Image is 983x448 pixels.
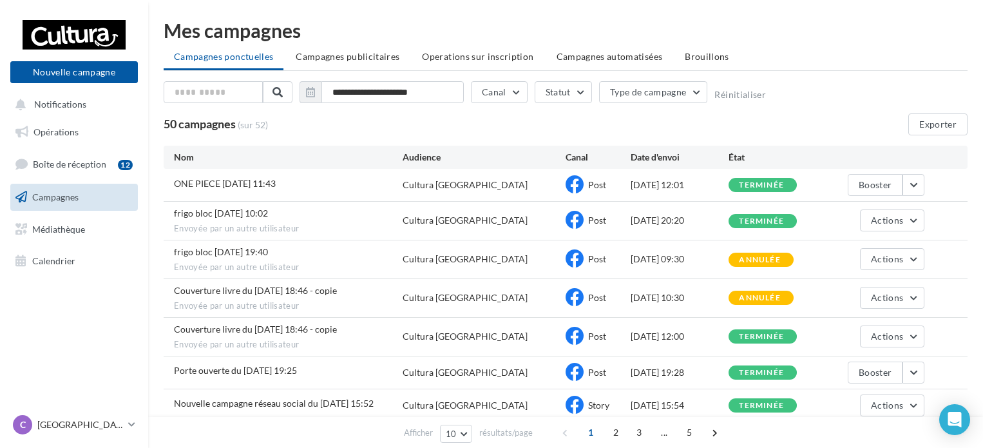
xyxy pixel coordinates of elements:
[631,253,729,266] div: [DATE] 09:30
[860,326,924,347] button: Actions
[174,262,403,273] span: Envoyée par un autre utilisateur
[403,214,528,227] div: Cultura [GEOGRAPHIC_DATA]
[739,294,780,302] div: annulée
[631,151,729,164] div: Date d'envoi
[679,422,700,443] span: 5
[860,248,924,270] button: Actions
[403,366,528,379] div: Cultura [GEOGRAPHIC_DATA]
[848,362,902,384] button: Booster
[606,422,626,443] span: 2
[174,223,403,235] span: Envoyée par un autre utilisateur
[714,90,766,100] button: Réinitialiser
[685,51,729,62] span: Brouillons
[32,255,75,266] span: Calendrier
[440,425,473,443] button: 10
[871,253,903,264] span: Actions
[739,256,780,264] div: annulée
[631,291,729,304] div: [DATE] 10:30
[174,339,403,351] span: Envoyée par un autre utilisateur
[588,253,606,264] span: Post
[174,398,374,409] span: Nouvelle campagne réseau social du 29-08-2025 15:52
[471,81,528,103] button: Canal
[8,216,140,243] a: Médiathèque
[871,292,903,303] span: Actions
[739,333,784,341] div: terminée
[37,418,123,431] p: [GEOGRAPHIC_DATA]
[871,215,903,226] span: Actions
[422,51,533,62] span: Operations sur inscription
[10,61,138,83] button: Nouvelle campagne
[588,400,609,411] span: Story
[729,151,826,164] div: État
[631,179,729,191] div: [DATE] 12:01
[8,248,140,275] a: Calendrier
[566,151,631,164] div: Canal
[403,253,528,266] div: Cultura [GEOGRAPHIC_DATA]
[174,285,337,296] span: Couverture livre du 05-08-2025 18:46 - copie
[739,217,784,226] div: terminée
[871,400,903,411] span: Actions
[10,413,138,437] a: C [GEOGRAPHIC_DATA]
[535,81,592,103] button: Statut
[296,51,399,62] span: Campagnes publicitaires
[860,209,924,231] button: Actions
[479,427,533,439] span: résultats/page
[32,223,85,234] span: Médiathèque
[118,160,133,170] div: 12
[860,394,924,416] button: Actions
[860,287,924,309] button: Actions
[848,174,902,196] button: Booster
[871,331,903,342] span: Actions
[446,429,457,439] span: 10
[33,126,79,137] span: Opérations
[33,159,106,170] span: Boîte de réception
[557,51,663,62] span: Campagnes automatisées
[174,324,337,335] span: Couverture livre du 05-08-2025 18:46 - copie
[739,181,784,190] div: terminée
[174,208,268,219] span: frigo bloc 27-08-2025 10:02
[739,369,784,377] div: terminée
[580,422,601,443] span: 1
[174,246,268,257] span: frigo bloc 25-08-2025 19:40
[403,151,566,164] div: Audience
[8,150,140,178] a: Boîte de réception12
[631,214,729,227] div: [DATE] 20:20
[8,119,140,146] a: Opérations
[599,81,708,103] button: Type de campagne
[939,404,970,435] div: Open Intercom Messenger
[739,402,784,410] div: terminée
[164,21,968,40] div: Mes campagnes
[404,427,433,439] span: Afficher
[631,330,729,343] div: [DATE] 12:00
[238,119,268,131] span: (sur 52)
[631,399,729,412] div: [DATE] 15:54
[588,179,606,190] span: Post
[654,422,674,443] span: ...
[20,418,26,431] span: C
[174,300,403,312] span: Envoyée par un autre utilisateur
[588,292,606,303] span: Post
[588,215,606,226] span: Post
[32,191,79,202] span: Campagnes
[629,422,649,443] span: 3
[403,330,528,343] div: Cultura [GEOGRAPHIC_DATA]
[403,179,528,191] div: Cultura [GEOGRAPHIC_DATA]
[8,184,140,211] a: Campagnes
[588,331,606,342] span: Post
[164,117,236,131] span: 50 campagnes
[403,291,528,304] div: Cultura [GEOGRAPHIC_DATA]
[588,367,606,378] span: Post
[631,366,729,379] div: [DATE] 19:28
[174,365,297,376] span: Porte ouverte du 29-08-2025 19:25
[174,178,276,189] span: ONE PIECE 05-09-2025 11:43
[174,151,403,164] div: Nom
[908,113,968,135] button: Exporter
[403,399,528,412] div: Cultura [GEOGRAPHIC_DATA]
[34,99,86,110] span: Notifications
